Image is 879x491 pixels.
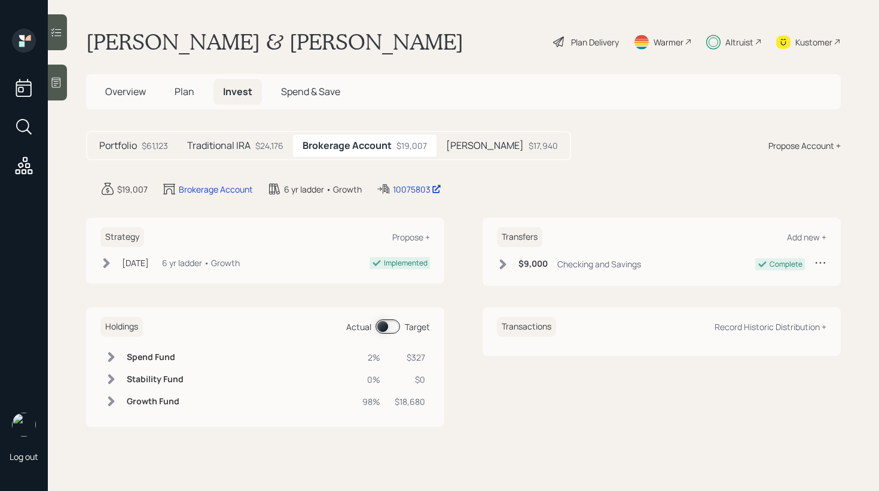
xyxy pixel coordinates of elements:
div: $19,007 [396,139,427,152]
h6: Stability Fund [127,374,184,385]
img: retirable_logo.png [12,413,36,437]
h1: [PERSON_NAME] & [PERSON_NAME] [86,29,463,55]
span: Spend & Save [281,85,340,98]
div: 98% [362,395,380,408]
div: $327 [395,351,425,364]
span: Plan [175,85,194,98]
span: Overview [105,85,146,98]
div: Warmer [654,36,683,48]
div: Altruist [725,36,753,48]
h6: Holdings [100,317,143,337]
h6: Transactions [497,317,556,337]
h5: [PERSON_NAME] [446,140,524,151]
div: 2% [362,351,380,364]
div: 10075803 [393,183,441,196]
div: Record Historic Distribution + [715,321,826,333]
div: Add new + [787,231,826,243]
div: Plan Delivery [571,36,619,48]
div: 0% [362,373,380,386]
div: $17,940 [529,139,558,152]
div: $19,007 [117,183,148,196]
h6: Spend Fund [127,352,184,362]
h5: Portfolio [99,140,137,151]
h5: Brokerage Account [303,140,392,151]
h6: Growth Fund [127,397,184,407]
div: $18,680 [395,395,425,408]
span: Invest [223,85,252,98]
div: Propose Account + [768,139,841,152]
div: Log out [10,451,38,462]
div: $0 [395,373,425,386]
h6: $9,000 [518,259,548,269]
div: Brokerage Account [179,183,253,196]
div: Implemented [384,258,428,269]
div: 6 yr ladder • Growth [284,183,362,196]
div: Checking and Savings [557,258,641,270]
h5: Traditional IRA [187,140,251,151]
div: $61,123 [142,139,168,152]
div: $24,176 [255,139,283,152]
h6: Strategy [100,227,144,247]
div: 6 yr ladder • Growth [162,257,240,269]
div: [DATE] [122,257,149,269]
div: Actual [346,321,371,333]
div: Complete [770,259,802,270]
div: Propose + [392,231,430,243]
div: Kustomer [795,36,832,48]
div: Target [405,321,430,333]
h6: Transfers [497,227,542,247]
